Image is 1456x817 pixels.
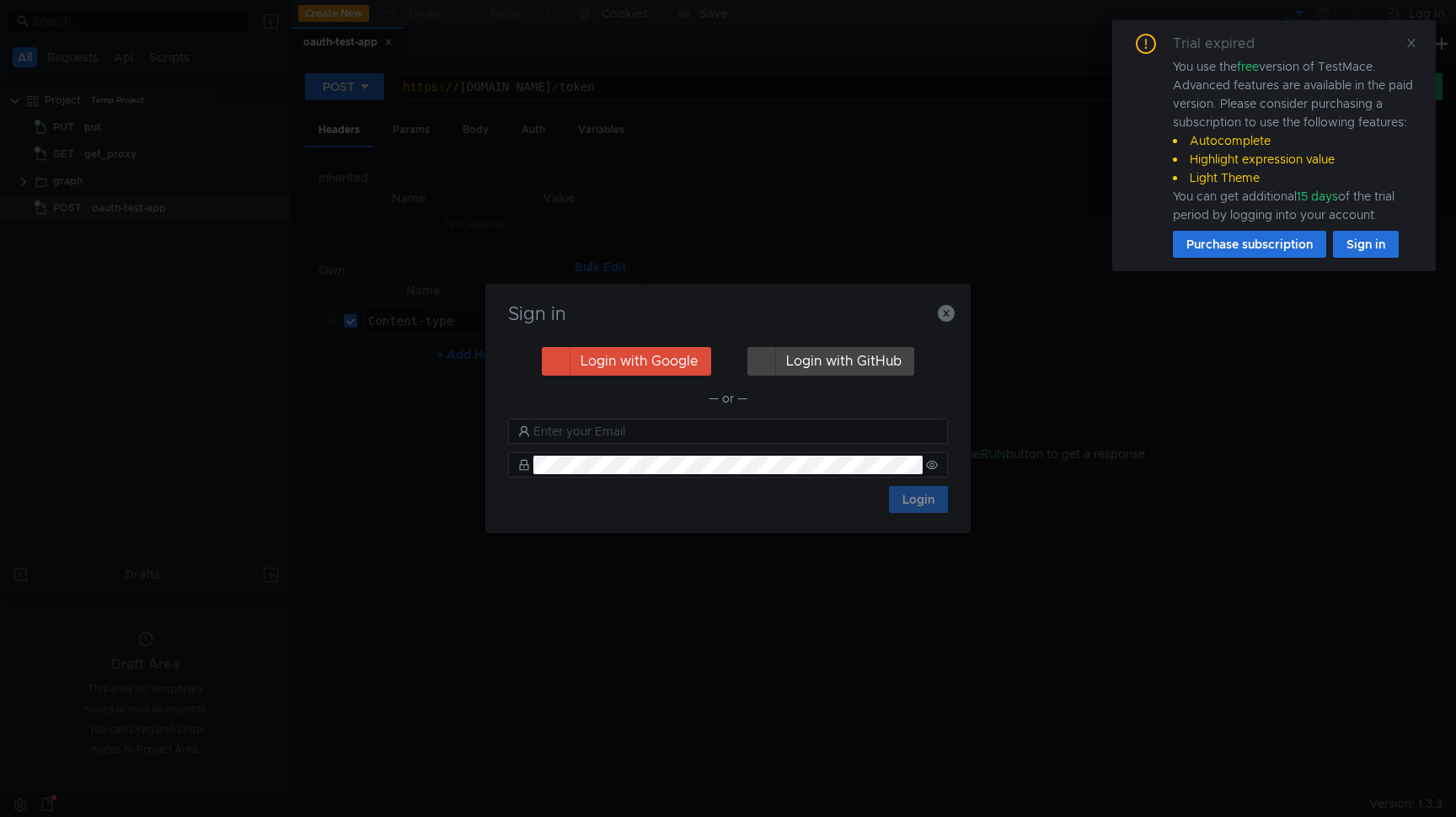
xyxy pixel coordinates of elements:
button: Login with GitHub [747,347,914,376]
li: Light Theme [1173,168,1416,187]
span: 15 days [1297,189,1338,204]
li: Autocomplete [1173,131,1416,150]
div: You use the version of TestMace. Advanced features are available in the paid version. Please cons... [1173,57,1416,224]
div: You can get additional of the trial period by logging into your account. [1173,187,1416,224]
span: free [1237,59,1259,74]
h3: Sign in [506,304,950,324]
button: Login with Google [542,347,711,376]
input: Enter your Email [533,422,938,441]
li: Highlight expression value [1173,150,1416,168]
div: Trial expired [1173,34,1275,54]
button: Sign in [1333,231,1399,258]
button: Purchase subscription [1173,231,1326,258]
div: — or — [508,388,948,408]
